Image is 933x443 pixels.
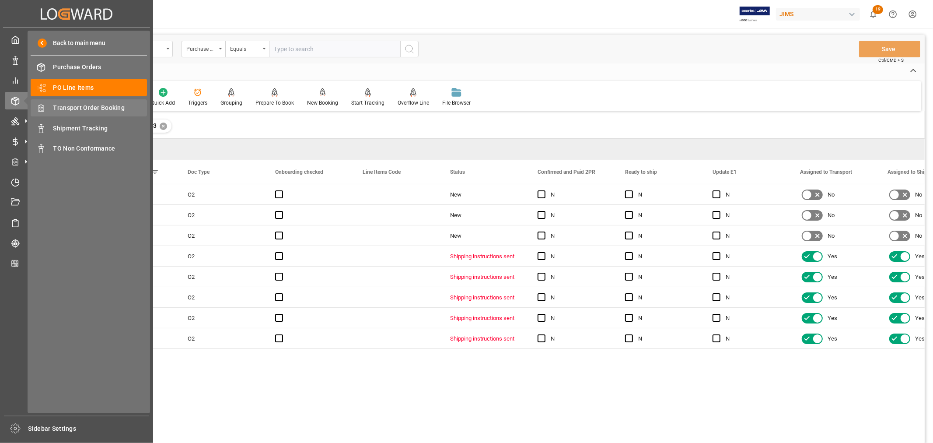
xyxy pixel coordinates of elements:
[230,43,260,53] div: Equals
[551,226,604,246] div: N
[177,267,265,287] div: O2
[863,4,883,24] button: show 19 new notifications
[915,308,925,328] span: Yes
[551,246,604,267] div: N
[551,329,604,349] div: N
[53,144,147,153] span: TO Non Conformance
[726,185,779,205] div: N
[5,31,148,48] a: My Cockpit
[28,424,150,433] span: Sidebar Settings
[878,57,904,63] span: Ctrl/CMD + S
[53,103,147,113] span: Transport Order Booking
[307,99,338,107] div: New Booking
[638,246,692,267] div: N
[220,99,242,107] div: Grouping
[538,169,595,175] span: Confirmed and Paid 2PR
[177,308,265,328] div: O2
[713,169,737,175] span: Update E1
[859,41,920,57] button: Save
[638,329,692,349] div: N
[800,169,852,175] span: Assigned to Transport
[255,99,294,107] div: Prepare To Book
[177,328,265,348] div: O2
[726,308,779,328] div: N
[182,41,225,57] button: open menu
[188,99,207,107] div: Triggers
[53,83,147,92] span: PO Line Items
[5,255,148,272] a: CO2 Calculator
[638,205,692,225] div: N
[726,329,779,349] div: N
[873,5,883,14] span: 19
[726,267,779,287] div: N
[398,99,429,107] div: Overflow Line
[915,288,925,308] span: Yes
[177,225,265,246] div: O2
[177,205,265,225] div: O2
[828,226,835,246] span: No
[551,185,604,205] div: N
[915,205,922,225] span: No
[450,205,517,225] div: New
[5,72,148,89] a: My Reports
[177,287,265,307] div: O2
[915,185,922,205] span: No
[450,169,465,175] span: Status
[551,267,604,287] div: N
[160,123,167,130] div: ✕
[31,59,147,76] a: Purchase Orders
[5,235,148,252] a: Tracking Shipment
[915,267,925,287] span: Yes
[151,99,175,107] div: Quick Add
[186,43,216,53] div: Purchase Order Number
[31,79,147,96] a: PO Line Items
[638,185,692,205] div: N
[400,41,419,57] button: search button
[450,226,517,246] div: New
[828,329,837,349] span: Yes
[363,169,401,175] span: Line Items Code
[638,308,692,328] div: N
[31,140,147,157] a: TO Non Conformance
[450,267,517,287] div: Shipping instructions sent
[450,246,517,267] div: Shipping instructions sent
[177,246,265,266] div: O2
[883,4,903,24] button: Help Center
[551,205,604,225] div: N
[828,246,837,267] span: Yes
[828,288,837,308] span: Yes
[177,184,265,204] div: O2
[5,51,148,68] a: Data Management
[450,185,517,205] div: New
[638,267,692,287] div: N
[776,6,863,22] button: JIMS
[915,226,922,246] span: No
[5,194,148,211] a: Document Management
[275,169,323,175] span: Onboarding checked
[351,99,384,107] div: Start Tracking
[5,214,148,231] a: Sailing Schedules
[31,99,147,116] a: Transport Order Booking
[450,329,517,349] div: Shipping instructions sent
[5,173,148,190] a: Timeslot Management V2
[53,63,147,72] span: Purchase Orders
[188,169,210,175] span: Doc Type
[551,308,604,328] div: N
[915,329,925,349] span: Yes
[726,246,779,267] div: N
[828,185,835,205] span: No
[638,288,692,308] div: N
[828,308,837,328] span: Yes
[828,267,837,287] span: Yes
[828,205,835,225] span: No
[225,41,269,57] button: open menu
[269,41,400,57] input: Type to search
[47,39,106,48] span: Back to main menu
[442,99,471,107] div: File Browser
[740,7,770,22] img: Exertis%20JAM%20-%20Email%20Logo.jpg_1722504956.jpg
[915,246,925,267] span: Yes
[726,288,779,308] div: N
[53,124,147,133] span: Shipment Tracking
[450,288,517,308] div: Shipping instructions sent
[638,226,692,246] div: N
